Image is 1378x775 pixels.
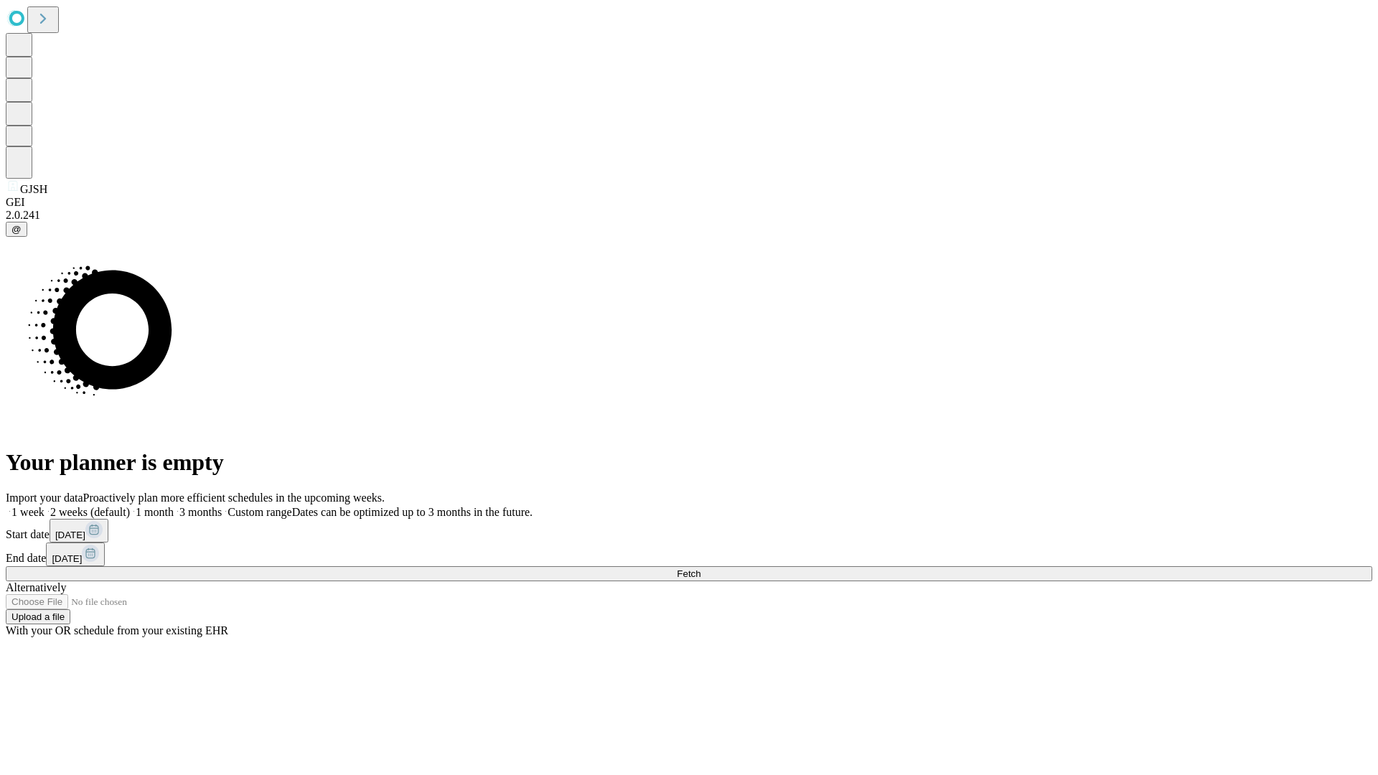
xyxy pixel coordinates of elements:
span: With your OR schedule from your existing EHR [6,624,228,637]
span: Alternatively [6,581,66,593]
span: 2 weeks (default) [50,506,130,518]
span: Proactively plan more efficient schedules in the upcoming weeks. [83,492,385,504]
div: 2.0.241 [6,209,1372,222]
span: Fetch [677,568,700,579]
span: GJSH [20,183,47,195]
span: 3 months [179,506,222,518]
span: Import your data [6,492,83,504]
span: Custom range [228,506,291,518]
h1: Your planner is empty [6,449,1372,476]
span: @ [11,224,22,235]
span: Dates can be optimized up to 3 months in the future. [292,506,533,518]
span: [DATE] [52,553,82,564]
span: 1 week [11,506,44,518]
div: GEI [6,196,1372,209]
div: End date [6,542,1372,566]
span: [DATE] [55,530,85,540]
button: Upload a file [6,609,70,624]
button: Fetch [6,566,1372,581]
button: [DATE] [50,519,108,542]
button: [DATE] [46,542,105,566]
button: @ [6,222,27,237]
div: Start date [6,519,1372,542]
span: 1 month [136,506,174,518]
